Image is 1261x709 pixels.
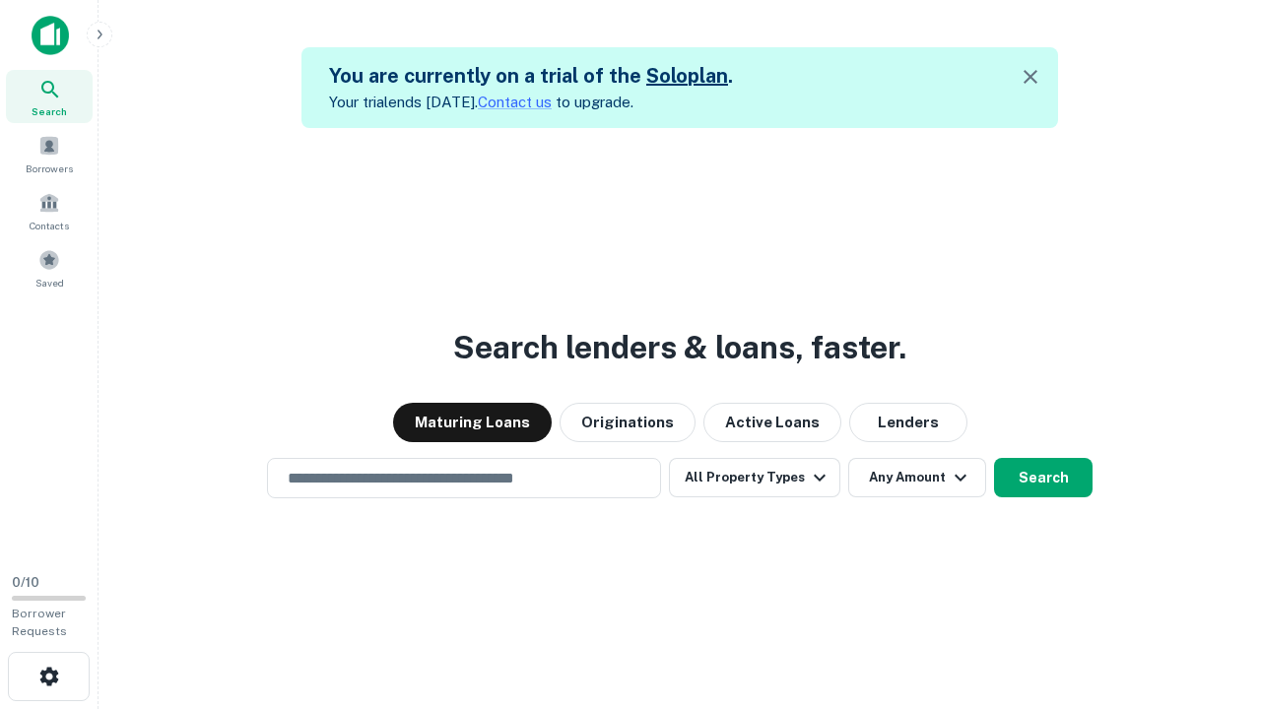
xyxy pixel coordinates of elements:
[848,458,986,497] button: Any Amount
[30,218,69,233] span: Contacts
[6,241,93,294] a: Saved
[6,127,93,180] a: Borrowers
[849,403,967,442] button: Lenders
[6,70,93,123] a: Search
[994,458,1093,497] button: Search
[478,94,552,110] a: Contact us
[453,324,906,371] h3: Search lenders & loans, faster.
[12,607,67,638] span: Borrower Requests
[26,161,73,176] span: Borrowers
[560,403,696,442] button: Originations
[35,275,64,290] span: Saved
[1162,551,1261,646] iframe: Chat Widget
[703,403,841,442] button: Active Loans
[32,16,69,55] img: capitalize-icon.png
[669,458,840,497] button: All Property Types
[646,64,728,88] a: Soloplan
[329,91,733,114] p: Your trial ends [DATE]. to upgrade.
[393,403,552,442] button: Maturing Loans
[12,575,39,590] span: 0 / 10
[32,103,67,119] span: Search
[329,61,733,91] h5: You are currently on a trial of the .
[6,184,93,237] a: Contacts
